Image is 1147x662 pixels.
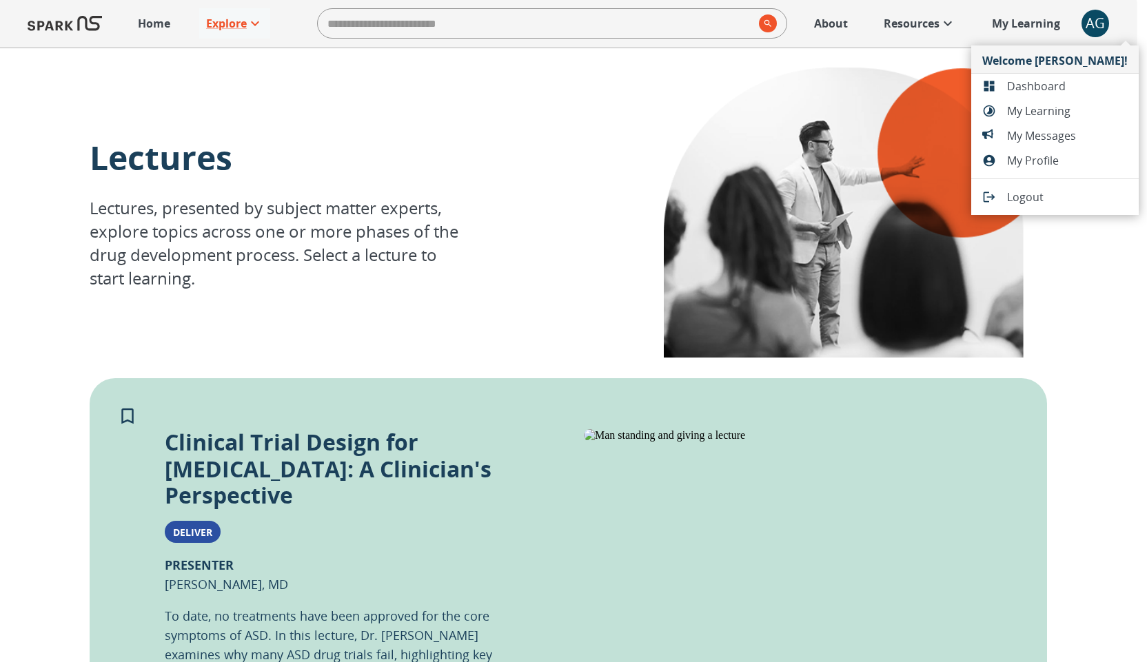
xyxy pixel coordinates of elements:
[971,45,1139,74] li: Welcome [PERSON_NAME]!
[1007,127,1128,144] span: My Messages
[1007,189,1128,205] span: Logout
[1007,103,1128,119] span: My Learning
[1007,152,1128,169] span: My Profile
[1007,78,1128,94] span: Dashboard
